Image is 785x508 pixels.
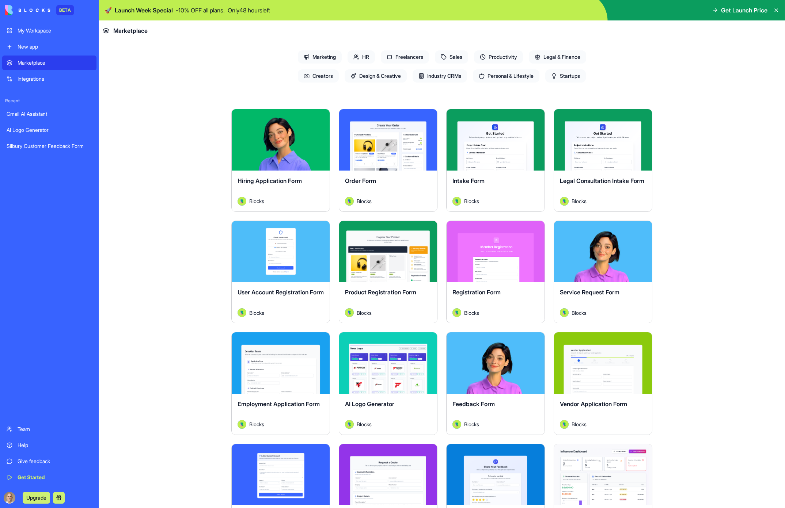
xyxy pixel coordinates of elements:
[2,470,96,485] a: Get Started
[345,308,354,317] img: Avatar
[2,72,96,86] a: Integrations
[113,26,148,35] span: Marketplace
[228,6,270,15] p: Only 48 hours left
[572,420,587,428] span: Blocks
[339,221,437,324] a: Product Registration FormAvatarBlocks
[56,5,74,15] div: BETA
[554,332,652,435] a: Vendor Application FormAvatarBlocks
[554,221,652,324] a: Service Request FormAvatarBlocks
[464,309,479,317] span: Blocks
[2,438,96,452] a: Help
[18,474,92,481] div: Get Started
[345,420,354,429] img: Avatar
[2,39,96,54] a: New app
[7,126,92,134] div: AI Logo Generator
[238,420,246,429] img: Avatar
[464,420,479,428] span: Blocks
[238,400,320,408] span: Employment Application Form
[7,110,92,118] div: Gmail AI Assistant
[18,442,92,449] div: Help
[238,197,246,206] img: Avatar
[7,142,92,150] div: Silbury Customer Feedback Form
[249,420,264,428] span: Blocks
[176,6,225,15] p: - 10 % OFF all plans.
[452,289,501,296] span: Registration Form
[345,177,376,184] span: Order Form
[357,420,372,428] span: Blocks
[18,458,92,465] div: Give feedback
[231,221,330,324] a: User Account Registration FormAvatarBlocks
[452,197,461,206] img: Avatar
[560,197,569,206] img: Avatar
[298,50,342,64] span: Marketing
[446,332,545,435] a: Feedback FormAvatarBlocks
[238,177,302,184] span: Hiring Application Form
[452,308,461,317] img: Avatar
[5,5,50,15] img: logo
[560,400,627,408] span: Vendor Application Form
[554,109,652,212] a: Legal Consultation Intake FormAvatarBlocks
[23,492,50,504] button: Upgrade
[572,197,587,205] span: Blocks
[464,197,479,205] span: Blocks
[249,197,264,205] span: Blocks
[18,43,92,50] div: New app
[560,308,569,317] img: Avatar
[413,69,467,83] span: Industry CRMs
[446,221,545,324] a: Registration FormAvatarBlocks
[18,27,92,34] div: My Workspace
[249,309,264,317] span: Blocks
[2,56,96,70] a: Marketplace
[18,425,92,433] div: Team
[345,289,416,296] span: Product Registration Form
[18,59,92,66] div: Marketplace
[529,50,586,64] span: Legal & Finance
[105,6,112,15] span: 🚀
[446,109,545,212] a: Intake FormAvatarBlocks
[473,69,539,83] span: Personal & Lifestyle
[238,308,246,317] img: Avatar
[2,123,96,137] a: AI Logo Generator
[2,98,96,104] span: Recent
[115,6,173,15] span: Launch Week Special
[2,107,96,121] a: Gmail AI Assistant
[231,332,330,435] a: Employment Application FormAvatarBlocks
[4,492,15,504] img: ACg8ocKE0q18ZmqIlDOY8l7l0S0rDZ5bMj8tQ7CM8BWQKO5TcpGFtB8P=s96-c
[231,109,330,212] a: Hiring Application FormAvatarBlocks
[357,197,372,205] span: Blocks
[474,50,523,64] span: Productivity
[348,50,375,64] span: HR
[2,422,96,436] a: Team
[345,69,407,83] span: Design & Creative
[2,454,96,469] a: Give feedback
[560,177,644,184] span: Legal Consultation Intake Form
[452,420,461,429] img: Avatar
[339,332,437,435] a: AI Logo GeneratorAvatarBlocks
[345,400,394,408] span: AI Logo Generator
[452,400,495,408] span: Feedback Form
[238,289,324,296] span: User Account Registration Form
[452,177,485,184] span: Intake Form
[5,5,74,15] a: BETA
[572,309,587,317] span: Blocks
[339,109,437,212] a: Order FormAvatarBlocks
[2,139,96,153] a: Silbury Customer Feedback Form
[23,494,50,501] a: Upgrade
[545,69,586,83] span: Startups
[381,50,429,64] span: Freelancers
[357,309,372,317] span: Blocks
[560,420,569,429] img: Avatar
[2,23,96,38] a: My Workspace
[18,75,92,83] div: Integrations
[560,289,619,296] span: Service Request Form
[345,197,354,206] img: Avatar
[721,6,767,15] span: Get Launch Price
[435,50,468,64] span: Sales
[298,69,339,83] span: Creators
